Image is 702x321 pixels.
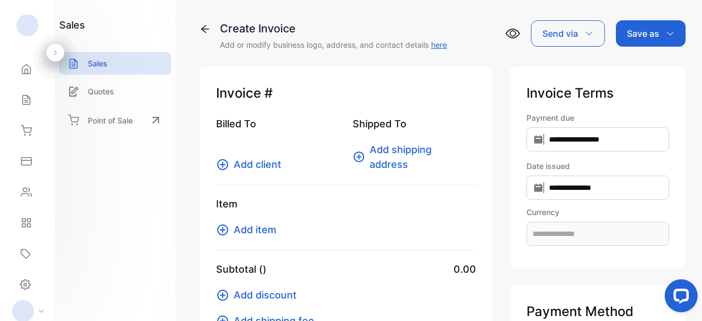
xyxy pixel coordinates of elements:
[59,108,171,132] a: Point of Sale
[454,262,476,277] span: 0.00
[59,18,85,32] h1: sales
[264,83,273,103] span: #
[216,222,283,237] button: Add item
[370,142,469,172] span: Add shipping address
[88,58,107,69] p: Sales
[656,275,702,321] iframe: LiveChat chat widget
[216,196,476,211] p: Item
[431,40,447,49] a: here
[526,112,669,123] label: Payment due
[220,39,447,50] p: Add or modify business logo, address, and contact details
[627,27,659,40] p: Save as
[616,20,686,47] button: Save as
[234,157,281,172] span: Add client
[234,222,276,237] span: Add item
[216,157,288,172] button: Add client
[526,160,669,172] label: Date issued
[88,86,114,97] p: Quotes
[526,206,669,218] label: Currency
[353,142,476,172] button: Add shipping address
[59,80,171,103] a: Quotes
[353,116,476,131] p: Shipped To
[216,83,476,103] p: Invoice
[531,20,605,47] button: Send via
[542,27,578,40] p: Send via
[59,52,171,75] a: Sales
[88,115,133,126] p: Point of Sale
[220,20,447,37] div: Create Invoice
[234,288,297,302] span: Add discount
[216,116,339,131] p: Billed To
[216,262,267,277] p: Subtotal ()
[216,288,303,302] button: Add discount
[526,83,669,103] p: Invoice Terms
